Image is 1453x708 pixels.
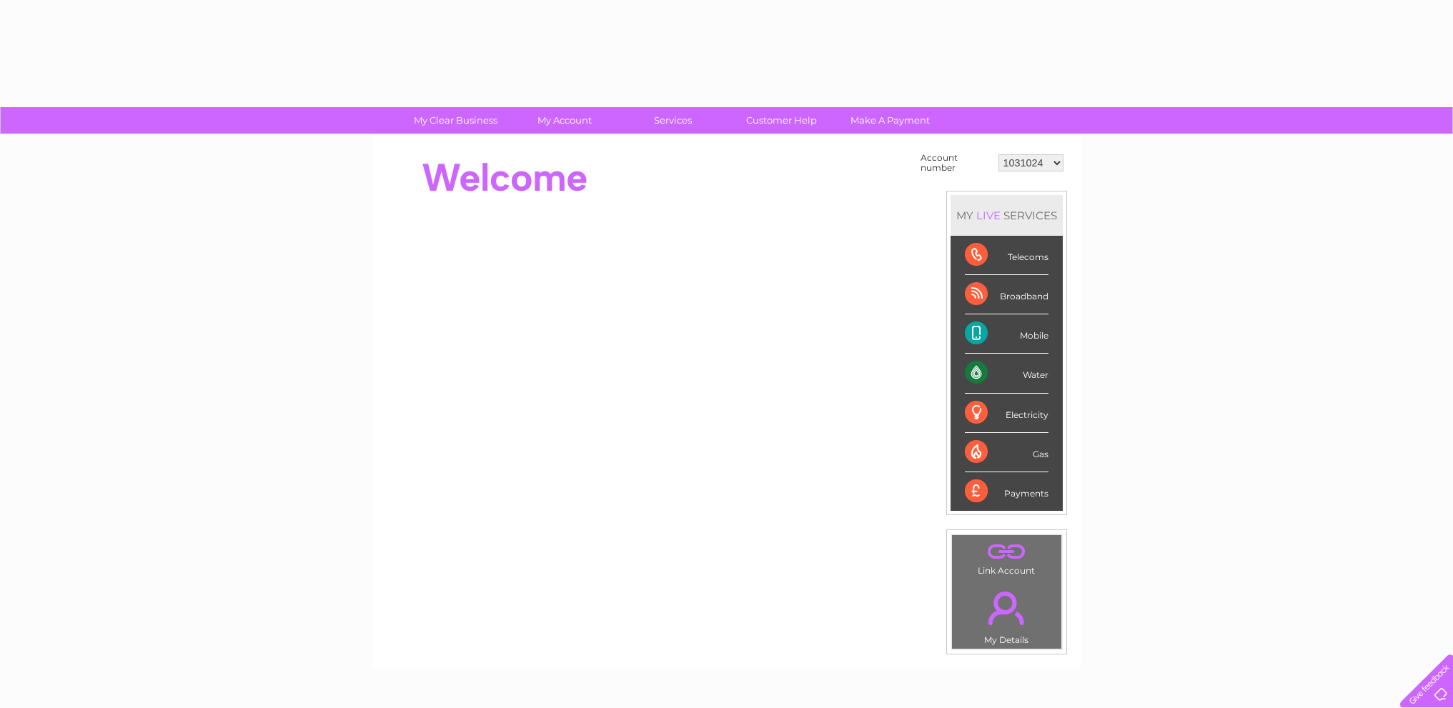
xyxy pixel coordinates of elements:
td: Link Account [951,534,1062,579]
div: Mobile [965,314,1048,354]
div: Water [965,354,1048,393]
div: Gas [965,433,1048,472]
div: MY SERVICES [951,195,1063,236]
a: Make A Payment [831,107,949,134]
td: My Details [951,579,1062,649]
div: Broadband [965,275,1048,314]
a: . [956,583,1058,633]
div: Payments [965,472,1048,511]
a: My Account [505,107,623,134]
a: My Clear Business [397,107,515,134]
div: LIVE [973,209,1003,222]
a: Customer Help [723,107,840,134]
div: Telecoms [965,236,1048,275]
td: Account number [917,149,995,176]
a: . [956,539,1058,564]
div: Electricity [965,394,1048,433]
a: Services [614,107,732,134]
